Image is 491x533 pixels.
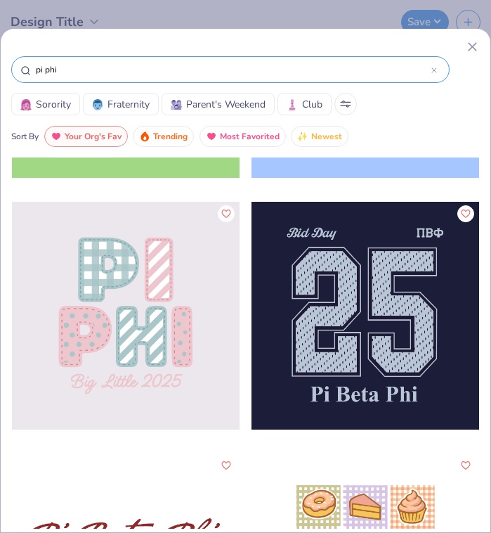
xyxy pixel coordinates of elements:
img: Club [287,99,298,110]
img: Sorority [20,99,32,110]
button: Newest [291,126,348,147]
button: Your Org's Fav [44,126,128,147]
div: Sort By [11,130,39,143]
span: Fraternity [107,97,150,112]
button: Like [457,205,474,222]
span: Trending [153,129,188,145]
img: most_fav.gif [51,131,62,142]
img: Fraternity [92,99,103,110]
button: SororitySorority [11,93,80,115]
button: Like [218,457,235,474]
img: trending.gif [139,131,150,142]
span: Parent's Weekend [186,97,266,112]
input: Try "Alpha" [34,63,431,77]
span: Newest [311,129,342,145]
button: Sort Popup Button [334,93,357,115]
button: Parent's WeekendParent's Weekend [162,93,275,115]
span: Your Org's Fav [65,129,122,145]
button: Like [457,457,474,474]
img: most_fav.gif [206,131,217,142]
span: Most Favorited [220,129,280,145]
button: Most Favorited [199,126,286,147]
span: Club [302,97,322,112]
button: ClubClub [277,93,332,115]
button: FraternityFraternity [83,93,159,115]
span: Sorority [36,97,71,112]
button: Like [218,205,235,222]
img: Parent's Weekend [171,99,182,110]
img: newest.gif [297,131,308,142]
button: Trending [133,126,194,147]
